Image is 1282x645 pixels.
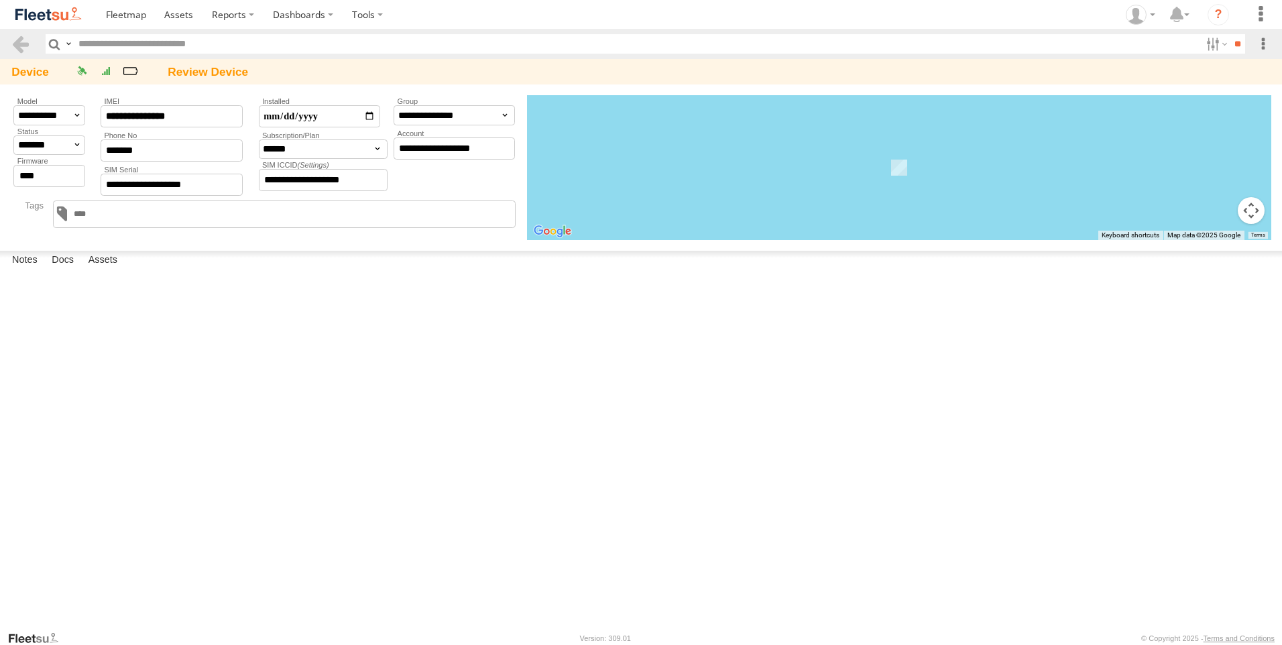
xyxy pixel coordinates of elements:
[1102,231,1159,240] button: Keyboard shortcuts
[13,5,83,23] img: fleetsu-logo-horizontal.svg
[13,97,85,105] label: Model
[63,34,74,54] label: Search Query
[298,161,329,169] em: (Settings)
[7,632,69,645] a: Visit our Website
[101,131,243,139] label: Phone No
[13,127,85,135] label: Status
[394,97,515,105] label: Group
[11,34,30,54] a: Back to previous Page
[45,251,80,270] label: Docs
[1121,5,1160,25] div: Ghasan Arshad
[1204,634,1275,642] a: Terms and Conditions
[82,251,124,270] label: Assets
[95,63,117,79] div: 4
[1201,34,1230,54] label: Search Filter Options
[580,634,631,642] div: Version: 309.01
[101,166,243,174] label: SIM Serial
[259,161,388,169] label: SIM ICCID
[394,129,515,137] label: Account
[119,63,141,79] div: 0.19
[530,223,575,240] a: Open this area in Google Maps (opens a new window)
[13,157,85,165] label: Firmware
[5,251,44,270] label: Notes
[530,223,575,240] img: Google
[1238,197,1265,224] button: Map camera controls
[1141,634,1275,642] div: © Copyright 2025 -
[101,97,243,105] label: IMEI
[1251,233,1265,238] a: Terms (opens in new tab)
[1208,4,1229,25] i: ?
[1167,231,1240,239] span: Map data ©2025 Google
